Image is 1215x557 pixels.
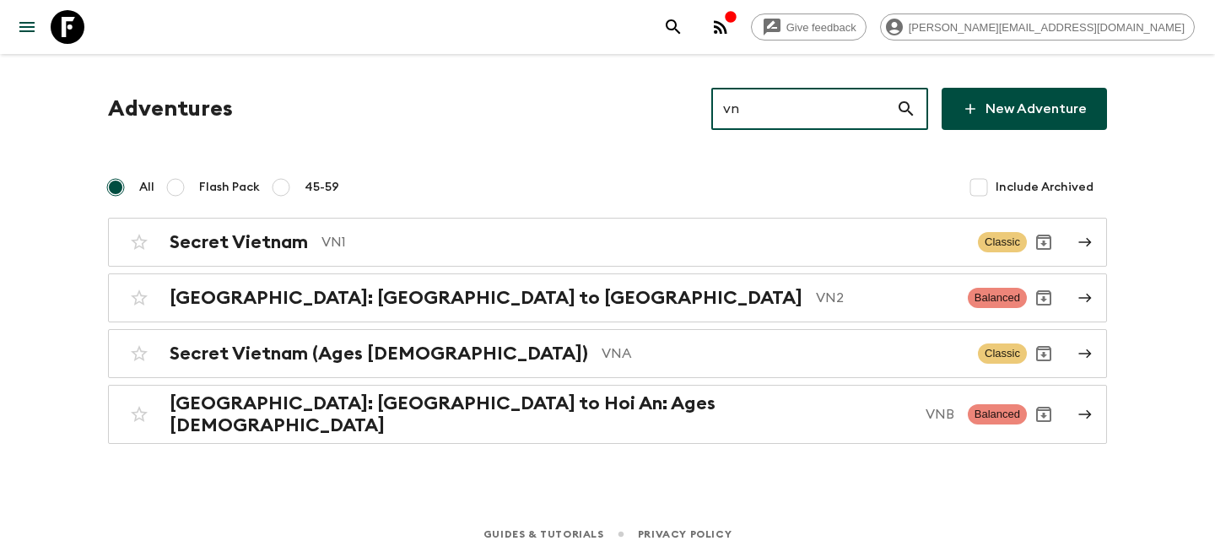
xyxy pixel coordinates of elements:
[170,343,588,365] h2: Secret Vietnam (Ages [DEMOGRAPHIC_DATA])
[978,232,1027,252] span: Classic
[1027,337,1061,370] button: Archive
[305,179,339,196] span: 45-59
[777,21,866,34] span: Give feedback
[968,404,1027,425] span: Balanced
[170,392,912,436] h2: [GEOGRAPHIC_DATA]: [GEOGRAPHIC_DATA] to Hoi An: Ages [DEMOGRAPHIC_DATA]
[926,404,954,425] p: VNB
[483,525,604,543] a: Guides & Tutorials
[321,232,964,252] p: VN1
[1027,397,1061,431] button: Archive
[751,14,867,41] a: Give feedback
[1027,225,1061,259] button: Archive
[108,329,1107,378] a: Secret Vietnam (Ages [DEMOGRAPHIC_DATA])VNAClassicArchive
[10,10,44,44] button: menu
[978,343,1027,364] span: Classic
[108,92,233,126] h1: Adventures
[968,288,1027,308] span: Balanced
[199,179,260,196] span: Flash Pack
[711,85,896,132] input: e.g. AR1, Argentina
[656,10,690,44] button: search adventures
[1027,281,1061,315] button: Archive
[602,343,964,364] p: VNA
[108,385,1107,444] a: [GEOGRAPHIC_DATA]: [GEOGRAPHIC_DATA] to Hoi An: Ages [DEMOGRAPHIC_DATA]VNBBalancedArchive
[899,21,1194,34] span: [PERSON_NAME][EMAIL_ADDRESS][DOMAIN_NAME]
[880,14,1195,41] div: [PERSON_NAME][EMAIL_ADDRESS][DOMAIN_NAME]
[170,231,308,253] h2: Secret Vietnam
[108,273,1107,322] a: [GEOGRAPHIC_DATA]: [GEOGRAPHIC_DATA] to [GEOGRAPHIC_DATA]VN2BalancedArchive
[996,179,1093,196] span: Include Archived
[108,218,1107,267] a: Secret VietnamVN1ClassicArchive
[170,287,802,309] h2: [GEOGRAPHIC_DATA]: [GEOGRAPHIC_DATA] to [GEOGRAPHIC_DATA]
[942,88,1107,130] a: New Adventure
[638,525,732,543] a: Privacy Policy
[139,179,154,196] span: All
[816,288,954,308] p: VN2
